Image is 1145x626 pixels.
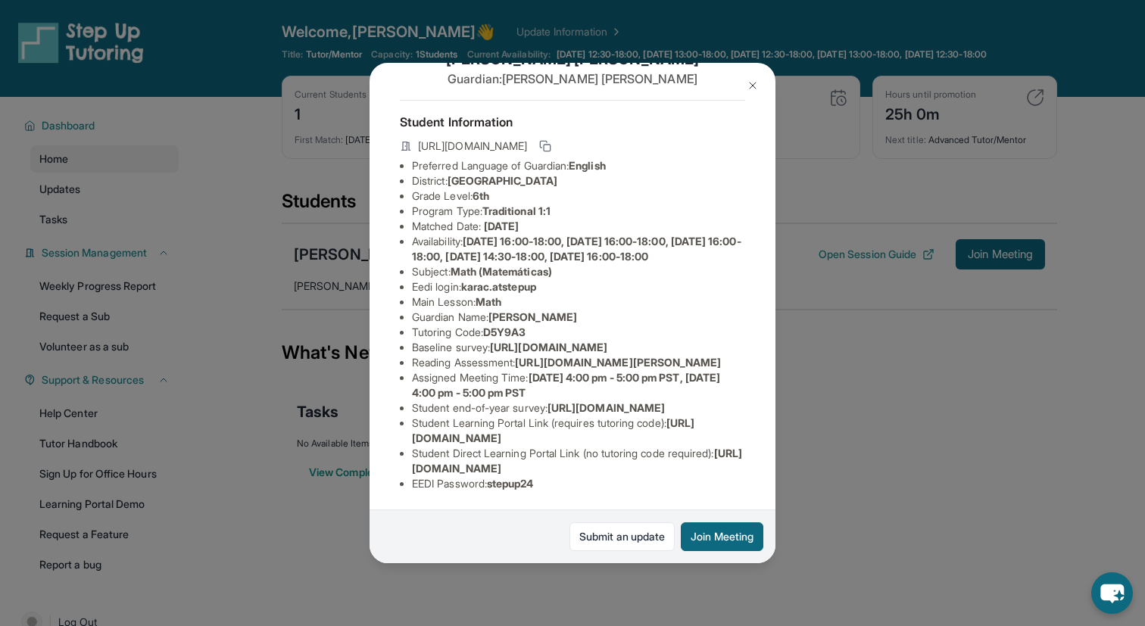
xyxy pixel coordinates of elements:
li: Guardian Name : [412,310,745,325]
span: Traditional 1:1 [482,204,551,217]
h4: Student Information [400,113,745,131]
span: D5Y9A3 [483,325,526,338]
button: Join Meeting [681,522,763,551]
a: Submit an update [569,522,675,551]
li: Student Learning Portal Link (requires tutoring code) : [412,416,745,446]
span: English [569,159,606,172]
span: [URL][DOMAIN_NAME] [548,401,665,414]
span: [URL][DOMAIN_NAME] [490,341,607,353]
li: Eedi login : [412,279,745,294]
li: Preferred Language of Guardian: [412,158,745,173]
li: Tutoring Code : [412,325,745,340]
span: [GEOGRAPHIC_DATA] [448,174,557,187]
span: [DATE] 16:00-18:00, [DATE] 16:00-18:00, [DATE] 16:00-18:00, [DATE] 14:30-18:00, [DATE] 16:00-18:00 [412,235,741,263]
li: Matched Date: [412,219,745,234]
span: 6th [473,189,489,202]
span: karac.atstepup [461,280,536,293]
li: District: [412,173,745,188]
p: Guardian: [PERSON_NAME] [PERSON_NAME] [400,70,745,88]
span: [DATE] [484,220,519,232]
li: Student end-of-year survey : [412,400,745,416]
li: Main Lesson : [412,294,745,310]
li: Program Type: [412,204,745,219]
span: Math (Matemáticas) [451,265,552,278]
li: Grade Level: [412,188,745,204]
span: [DATE] 4:00 pm - 5:00 pm PST, [DATE] 4:00 pm - 5:00 pm PST [412,371,720,399]
li: Baseline survey : [412,340,745,355]
li: Student Direct Learning Portal Link (no tutoring code required) : [412,446,745,476]
span: stepup24 [487,477,534,490]
span: [PERSON_NAME] [488,310,577,323]
li: Subject : [412,264,745,279]
img: Close Icon [747,79,759,92]
li: EEDI Password : [412,476,745,491]
li: Assigned Meeting Time : [412,370,745,400]
span: Math [476,295,501,308]
span: [URL][DOMAIN_NAME][PERSON_NAME] [515,356,721,369]
li: Reading Assessment : [412,355,745,370]
li: Availability: [412,234,745,264]
span: [URL][DOMAIN_NAME] [418,139,527,154]
button: chat-button [1091,572,1133,614]
button: Copy link [536,137,554,155]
